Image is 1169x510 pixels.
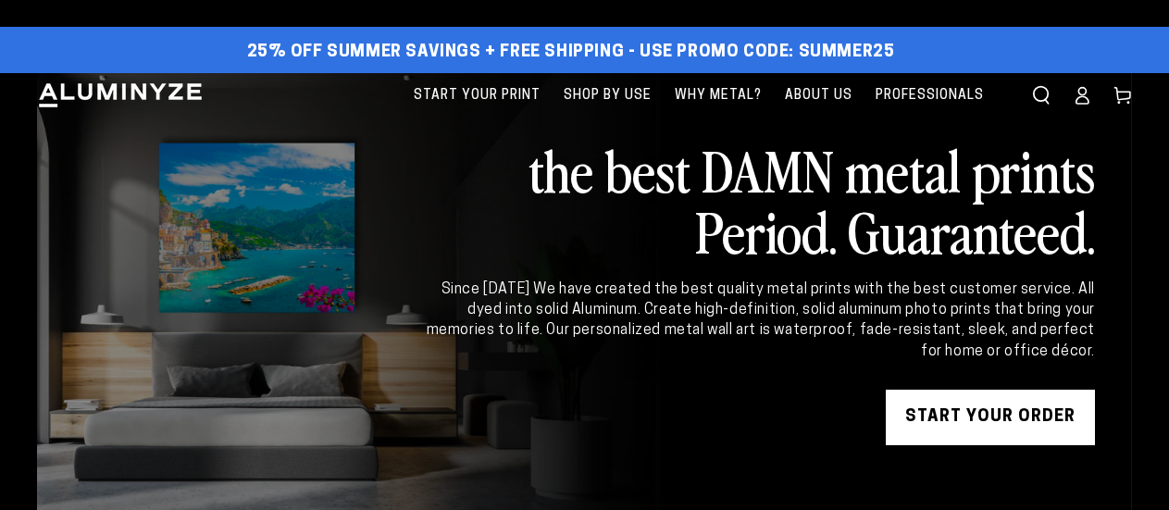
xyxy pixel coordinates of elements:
[886,390,1095,445] a: START YOUR Order
[876,84,984,107] span: Professionals
[776,73,862,118] a: About Us
[554,73,661,118] a: Shop By Use
[1021,75,1062,116] summary: Search our site
[564,84,652,107] span: Shop By Use
[414,84,541,107] span: Start Your Print
[665,73,771,118] a: Why Metal?
[247,43,895,63] span: 25% off Summer Savings + Free Shipping - Use Promo Code: SUMMER25
[37,81,204,109] img: Aluminyze
[866,73,993,118] a: Professionals
[423,280,1095,363] div: Since [DATE] We have created the best quality metal prints with the best customer service. All dy...
[423,139,1095,261] h2: the best DAMN metal prints Period. Guaranteed.
[785,84,852,107] span: About Us
[404,73,550,118] a: Start Your Print
[675,84,762,107] span: Why Metal?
